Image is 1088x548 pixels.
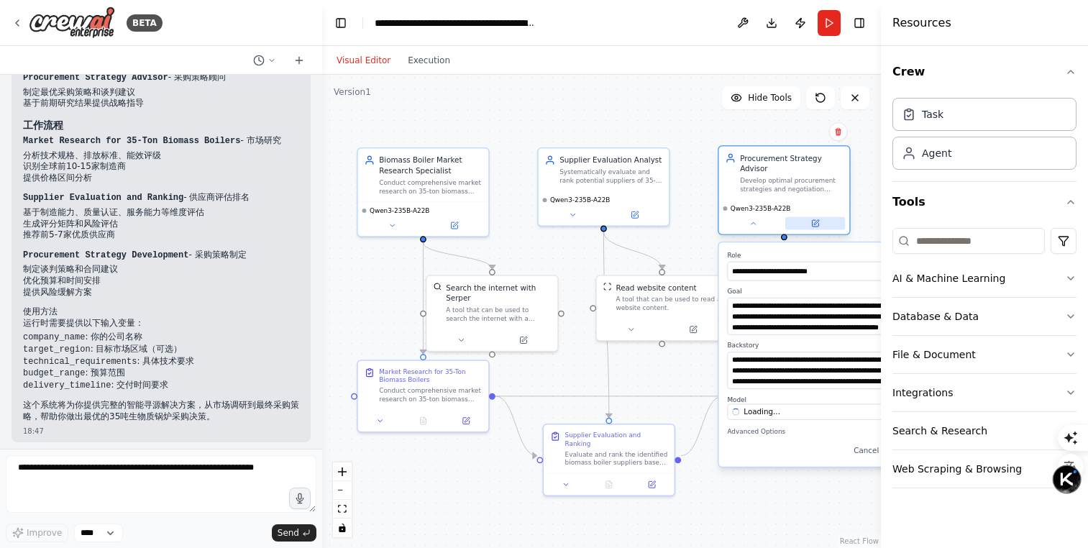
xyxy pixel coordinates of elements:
[892,298,1076,335] button: Database & Data
[892,412,1076,449] button: Search & Research
[603,283,612,291] img: ScrapeWebsiteTool
[448,414,485,427] button: Open in side panel
[23,332,299,344] li: : 你的公司名称
[922,146,951,160] div: Agent
[727,404,920,420] button: Loading...
[23,173,299,184] li: 提供价格区间分析
[727,427,785,436] span: Advanced Options
[426,275,559,352] div: SerperDevToolSearch the internet with SerperA tool that can be used to search the internet with a...
[23,207,299,219] li: 基于制造能力、质量认证、服务能力等维度评估
[331,13,351,33] button: Hide left sidebar
[587,478,632,491] button: No output available
[559,168,662,185] div: Systematically evaluate and rank potential suppliers of 35-ton biomass boilers for {company_name}...
[23,229,299,241] li: 推荐前5-7家优质供应商
[565,431,668,448] div: Supplier Evaluation and Ranking
[565,450,668,467] div: Evaluate and rank the identified biomass boiler suppliers based on: manufacturing capabilities, q...
[722,86,800,109] button: Hide Tools
[23,193,183,203] code: Supplier Evaluation and Ranking
[23,72,299,84] p: - 采购策略顾问
[23,219,299,230] li: 生成评分矩阵和风险评估
[740,152,843,174] div: Procurement Strategy Advisor
[446,306,551,323] div: A tool that can be used to search the internet with a search_query. Supports different search typ...
[23,264,299,275] li: 制定谈判策略和合同建议
[892,92,1076,181] div: Crew
[23,426,299,437] div: 18:47
[727,426,920,437] button: Advanced Options
[727,341,920,350] label: Backstory
[357,360,490,432] div: Market Research for 35-Ton Biomass BoilersConduct comprehensive market research on 35-ton biomass...
[379,367,482,385] div: Market Research for 35-Ton Biomass Boilers
[495,391,537,461] g: Edge from b8fd5a3c-4543-4f65-a009-71c2d00f54db to ba205720-5d96-4bef-84dd-50f17f38c67f
[892,450,1076,488] button: Web Scraping & Browsing
[829,122,848,141] button: Delete node
[23,367,299,380] li: : 预算范围
[333,462,352,481] button: zoom in
[595,275,728,341] div: ScrapeWebsiteToolRead website contentA tool that can be used to read a website content.
[424,219,484,232] button: Open in side panel
[375,16,536,30] nav: breadcrumb
[23,275,299,287] li: 优化预算和时间安排
[379,178,482,196] div: Conduct comprehensive market research on 35-ton biomass boilers, analyzing technical specificatio...
[23,332,85,342] code: company_name
[23,306,299,318] h2: 使用方法
[543,424,676,496] div: Supplier Evaluation and RankingEvaluate and rank the identified biomass boiler suppliers based on...
[634,478,670,491] button: Open in side panel
[23,73,168,83] code: Procurement Strategy Advisor
[616,283,696,293] div: Read website content
[278,527,299,539] span: Send
[23,356,299,368] li: : 具体技术要求
[892,222,1076,500] div: Tools
[272,524,316,542] button: Send
[598,232,667,269] g: Edge from bac45896-2ed9-4845-870f-9b3c3105864b to 4cf16f35-6187-4958-a113-27a69556258f
[23,98,299,109] li: 基于前期研究结果提供战略指导
[892,260,1076,297] button: AI & Machine Learning
[23,250,299,262] p: - 采购策略制定
[785,217,845,230] button: Open in side panel
[892,336,1076,373] button: File & Document
[379,155,482,176] div: Biomass Boiler Market Research Specialist
[333,462,352,537] div: React Flow controls
[370,206,430,215] span: Qwen3-235B-A22B
[23,192,299,204] p: - 供应商评估排名
[23,380,111,391] code: delivery_timeline
[892,374,1076,411] button: Integrations
[740,176,843,193] div: Develop optimal procurement strategies and negotiation recommendations for {company_name}'s 35-to...
[727,251,920,260] label: Role
[748,92,792,104] span: Hide Tools
[247,52,282,69] button: Switch to previous chat
[401,414,446,427] button: No output available
[328,52,399,69] button: Visual Editor
[892,182,1076,222] button: Tools
[727,396,920,404] label: Model
[288,52,311,69] button: Start a new chat
[616,295,721,312] div: A tool that can be used to read a website content.
[357,147,490,237] div: Biomass Boiler Market Research SpecialistConduct comprehensive market research on 35-ton biomass ...
[849,13,869,33] button: Hide right sidebar
[598,232,614,417] g: Edge from bac45896-2ed9-4845-870f-9b3c3105864b to ba205720-5d96-4bef-84dd-50f17f38c67f
[29,6,115,39] img: Logo
[6,524,68,542] button: Improve
[847,443,885,458] button: Cancel
[922,107,943,122] div: Task
[718,147,851,237] div: Procurement Strategy AdvisorDevelop optimal procurement strategies and negotiation recommendation...
[23,161,299,173] li: 识别全球前10-15家制造商
[892,52,1076,92] button: Crew
[418,242,429,354] g: Edge from 066911ff-61ea-48e9-96fc-e8f624ffdd44 to b8fd5a3c-4543-4f65-a009-71c2d00f54db
[681,391,723,461] g: Edge from ba205720-5d96-4bef-84dd-50f17f38c67f to 71da3804-dd05-4afb-8f58-57992783503e
[23,118,299,132] h3: 工作流程
[333,519,352,537] button: toggle interactivity
[550,196,611,204] span: Qwen3-235B-A22B
[446,283,551,304] div: Search the internet with Serper
[23,136,240,146] code: Market Research for 35-Ton Biomass Boilers
[23,380,299,392] li: : 交付时间要求
[23,135,299,147] p: - 市场研究
[23,250,188,260] code: Procurement Strategy Development
[379,386,482,403] div: Conduct comprehensive market research on 35-ton biomass boilers including: technical specificatio...
[289,488,311,509] button: Click to speak your automation idea
[663,323,723,336] button: Open in side panel
[433,283,442,291] img: SerperDevTool
[23,87,299,99] li: 制定最优采购策略和谈判建议
[537,147,670,227] div: Supplier Evaluation AnalystSystematically evaluate and rank potential suppliers of 35-ton biomass...
[840,537,879,545] a: React Flow attribution
[731,204,791,213] span: Qwen3-235B-A22B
